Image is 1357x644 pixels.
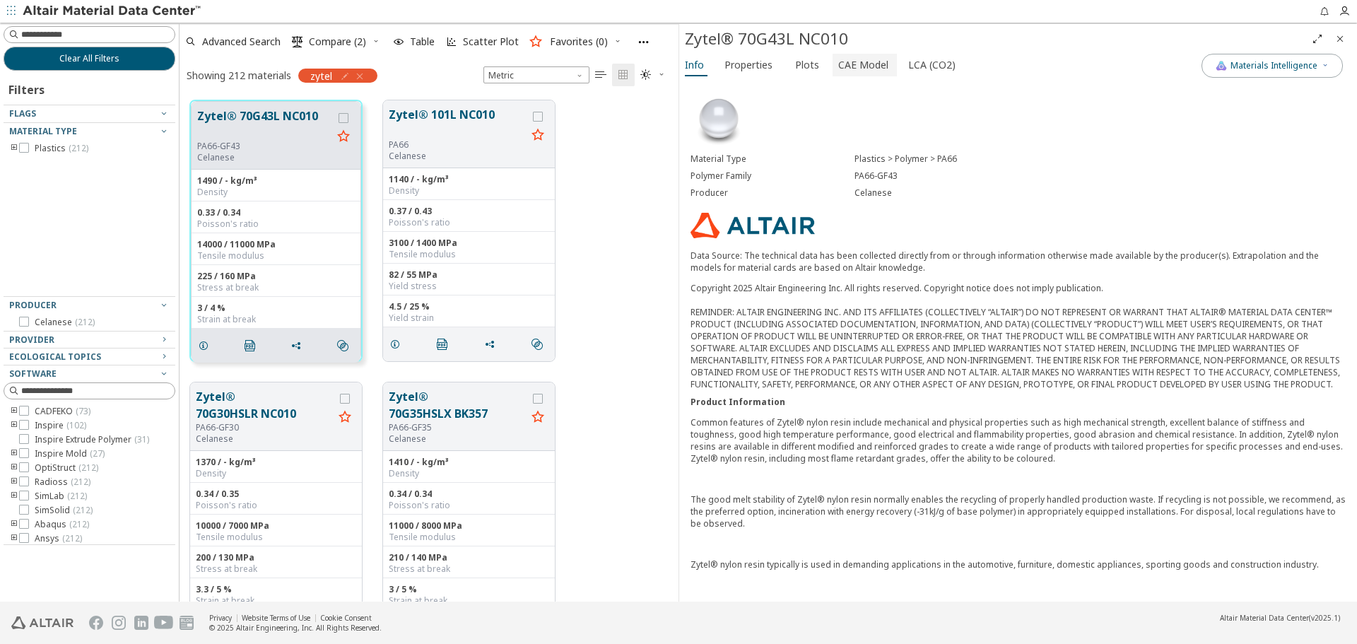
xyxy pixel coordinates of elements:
div: Stress at break [197,282,355,293]
i: toogle group [9,476,19,488]
span: ( 212 ) [73,504,93,516]
span: Producer [9,299,57,311]
span: Compare (2) [309,37,366,47]
div: Poisson's ratio [389,217,549,228]
i:  [595,69,606,81]
span: Advanced Search [202,37,281,47]
i: toogle group [9,533,19,544]
button: Favorite [527,124,549,147]
span: Ansys [35,533,82,544]
p: The good melt stability of Zytel® nylon resin normally enables the recycling of properly handled ... [691,493,1346,529]
span: ( 31 ) [134,433,149,445]
div: Density [389,468,549,479]
button: Flags [4,105,175,122]
span: ( 212 ) [69,142,88,154]
span: Altair Material Data Center [1220,613,1309,623]
button: Full Screen [1306,28,1329,50]
i: toogle group [9,448,19,459]
i:  [437,339,448,350]
span: Favorites (0) [550,37,608,47]
button: Ecological Topics [4,349,175,365]
i:  [337,340,348,351]
span: Materials Intelligence [1230,60,1317,71]
div: Stress at break [389,563,549,575]
div: 3 / 4 % [197,303,355,314]
div: Yield stress [389,281,549,292]
div: Strain at break [196,595,356,607]
button: Share [478,330,507,358]
i: toogle group [9,519,19,530]
span: SimSolid [35,505,93,516]
div: 4.5 / 25 % [389,301,549,312]
button: Favorite [527,406,549,429]
span: ( 212 ) [71,476,90,488]
button: Zytel® 70G43L NC010 [197,107,332,141]
div: Polymer Family [691,170,854,182]
button: Zytel® 70G35HSLX BK357 [389,388,527,422]
button: Similar search [525,330,555,358]
i: toogle group [9,406,19,417]
span: Properties [724,54,773,76]
i: toogle group [9,143,19,154]
div: PA66-GF43 [197,141,332,152]
i:  [640,69,652,81]
div: Density [389,185,549,197]
div: Poisson's ratio [196,500,356,511]
p: Celanese [389,151,527,162]
div: grid [180,90,678,602]
button: Clear All Filters [4,47,175,71]
button: Tile View [612,64,635,86]
p: Common features of Zytel® nylon resin include mechanical and physical properties such as high mec... [691,416,1346,464]
div: 82 / 55 MPa [389,269,549,281]
div: PA66-GF35 [389,422,527,433]
div: Strain at break [197,314,355,325]
div: Poisson's ratio [389,500,549,511]
div: 0.37 / 0.43 [389,206,549,217]
i:  [245,340,256,351]
div: Producer [691,187,854,199]
div: Yield strain [389,312,549,324]
span: ( 212 ) [78,462,98,474]
span: Table [410,37,435,47]
div: 1140 / - kg/m³ [389,174,549,185]
div: 1410 / - kg/m³ [389,457,549,468]
span: Radioss [35,476,90,488]
a: Cookie Consent [320,613,372,623]
span: Inspire Mold [35,448,105,459]
p: Zytel® 70G43L NC010 is a 43% glass fiber reinforced polyamide 66 resin for injection molding. [691,599,1346,611]
button: Favorite [334,406,356,429]
button: Details [383,330,413,358]
i: toogle group [9,420,19,431]
span: Plastics [35,143,88,154]
span: SimLab [35,491,87,502]
img: Altair Material Data Center [23,4,203,18]
p: Celanese [197,152,332,163]
p: Data Source: The technical data has been collected directly from or through information otherwise... [691,250,1346,274]
button: Provider [4,332,175,349]
div: 3100 / 1400 MPa [389,238,549,249]
div: (v2025.1) [1220,613,1340,623]
span: LCA (CO2) [908,54,956,76]
button: Material Type [4,123,175,140]
div: 210 / 140 MPa [389,552,549,563]
div: Density [197,187,355,198]
i: toogle group [9,462,19,474]
div: 10000 / 7000 MPa [196,520,356,532]
span: Material Type [9,125,77,137]
div: 0.33 / 0.34 [197,207,355,218]
div: Tensile modulus [389,249,549,260]
button: Share [284,332,314,360]
div: Density [196,468,356,479]
div: Stress at break [196,563,356,575]
img: AI Copilot [1216,60,1227,71]
span: OptiStruct [35,462,98,474]
button: Zytel® 70G30HSLR NC010 [196,388,334,422]
button: Theme [635,64,671,86]
button: Favorite [332,126,355,148]
div: 3 / 5 % [389,584,549,595]
div: Product Information [691,396,1346,408]
span: Inspire Extrude Polymer [35,434,149,445]
div: Material Type [691,153,854,165]
div: Tensile modulus [196,532,356,543]
button: PDF Download [238,332,268,360]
